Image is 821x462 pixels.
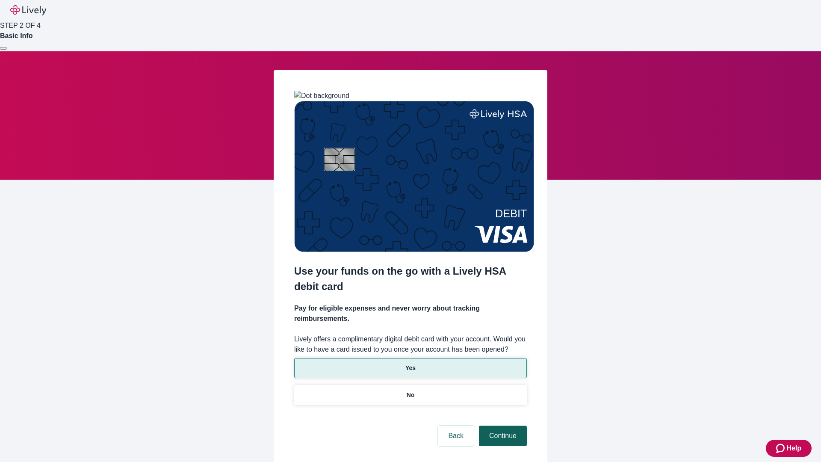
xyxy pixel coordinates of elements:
[405,364,416,373] p: Yes
[407,391,415,400] p: No
[294,385,527,405] button: No
[479,426,527,446] button: Continue
[294,264,527,294] h2: Use your funds on the go with a Lively HSA debit card
[294,303,527,324] h4: Pay for eligible expenses and never worry about tracking reimbursements.
[766,440,812,457] button: Zendesk support iconHelp
[294,334,527,355] label: Lively offers a complimentary digital debit card with your account. Would you like to have a card...
[776,443,786,453] svg: Zendesk support icon
[10,5,46,15] img: Lively
[438,426,474,446] button: Back
[786,443,801,453] span: Help
[294,91,349,101] img: Dot background
[294,358,527,378] button: Yes
[294,101,534,252] img: Debit card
